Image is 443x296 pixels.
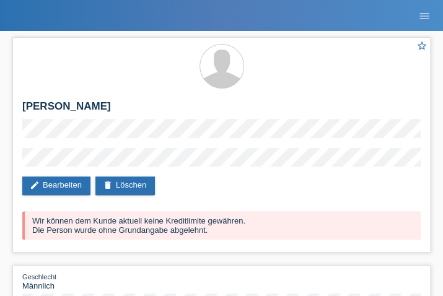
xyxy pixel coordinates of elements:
[22,273,56,281] span: Geschlecht
[103,180,113,190] i: delete
[22,176,90,195] a: editBearbeiten
[22,100,421,119] h2: [PERSON_NAME]
[418,10,431,22] i: menu
[416,40,428,53] a: star_border
[30,180,40,190] i: edit
[95,176,155,195] a: deleteLöschen
[416,40,428,51] i: star_border
[22,211,421,240] div: Wir können dem Kunde aktuell keine Kreditlimite gewähren. Die Person wurde ohne Grundangabe abgel...
[22,272,421,290] div: Männlich
[412,12,437,19] a: menu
